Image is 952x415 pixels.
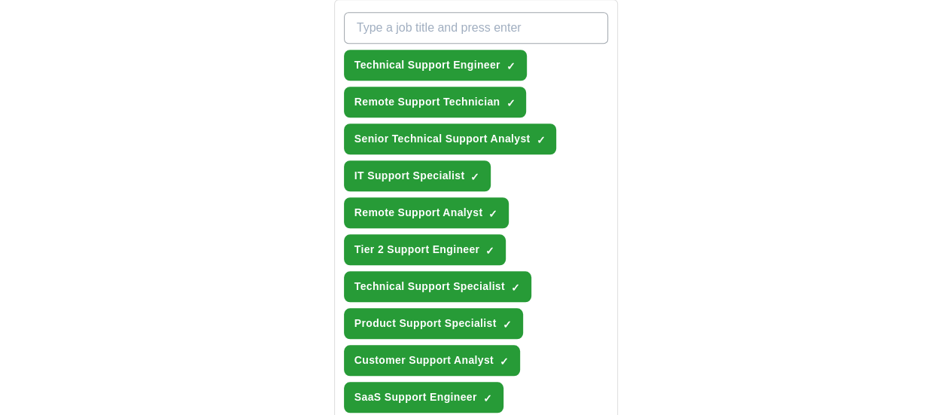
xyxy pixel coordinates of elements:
button: IT Support Specialist✓ [344,160,491,191]
span: IT Support Specialist [354,168,465,184]
span: Technical Support Specialist [354,279,505,294]
input: Type a job title and press enter [344,12,609,44]
span: Remote Support Analyst [354,205,483,221]
span: ✓ [506,60,516,72]
button: Remote Support Analyst✓ [344,197,509,228]
span: ✓ [506,97,515,109]
span: Technical Support Engineer [354,57,500,73]
button: Tier 2 Support Engineer✓ [344,234,506,265]
span: ✓ [483,392,492,404]
span: ✓ [503,319,512,331]
span: ✓ [488,208,497,220]
span: Customer Support Analyst [354,352,494,368]
button: Customer Support Analyst✓ [344,345,520,376]
span: Product Support Specialist [354,316,497,331]
button: Remote Support Technician✓ [344,87,527,117]
span: Tier 2 Support Engineer [354,242,480,258]
button: Technical Support Specialist✓ [344,271,531,302]
button: Technical Support Engineer✓ [344,50,527,81]
span: Senior Technical Support Analyst [354,131,531,147]
button: Senior Technical Support Analyst✓ [344,124,557,154]
span: SaaS Support Engineer [354,389,477,405]
span: ✓ [500,355,509,368]
span: ✓ [470,171,479,183]
button: Product Support Specialist✓ [344,308,523,339]
span: ✓ [511,282,520,294]
span: ✓ [536,134,545,146]
span: ✓ [485,245,494,257]
span: Remote Support Technician [354,94,500,110]
button: SaaS Support Engineer✓ [344,382,503,413]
